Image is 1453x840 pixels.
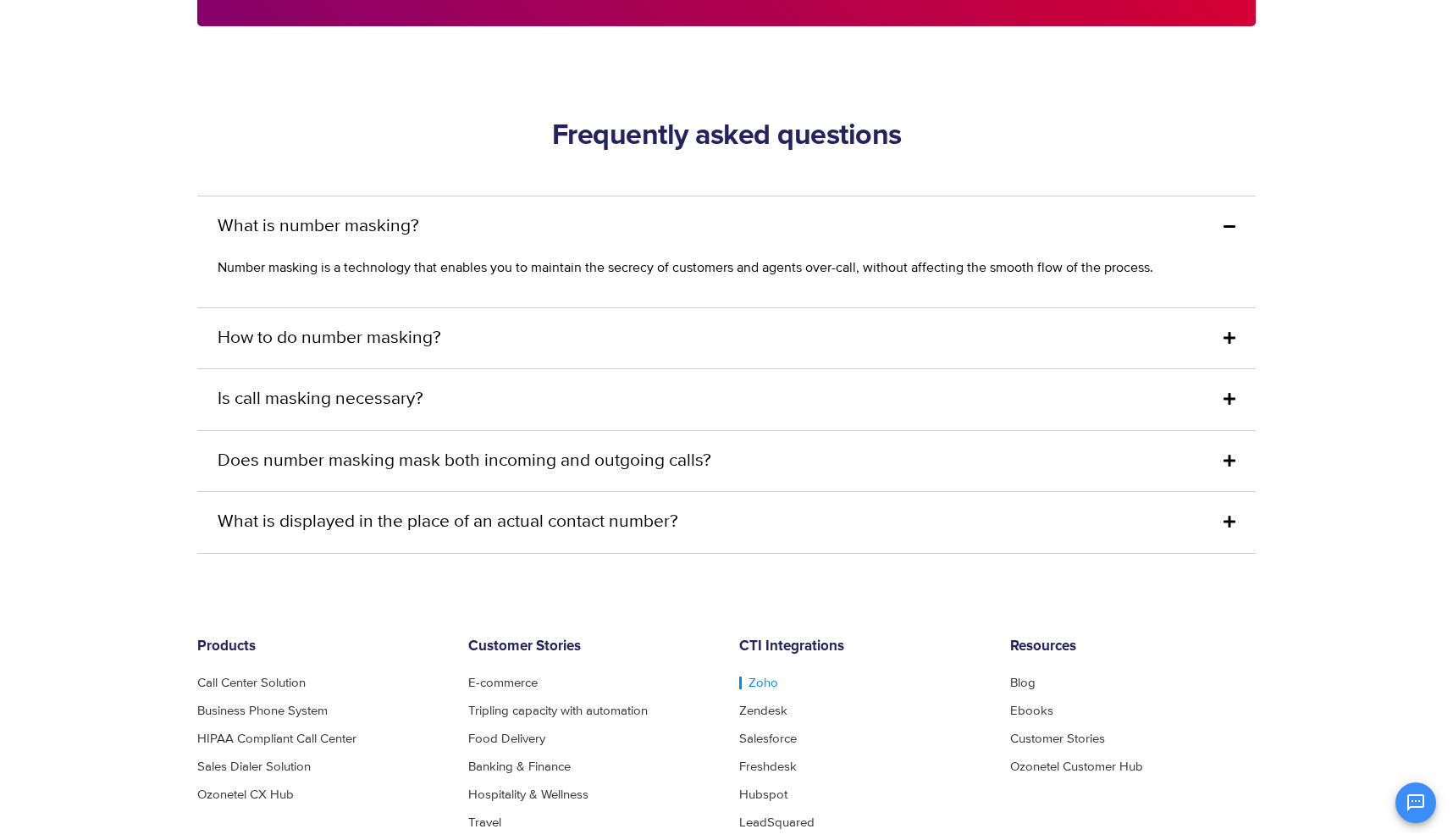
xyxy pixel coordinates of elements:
div: What is displayed in the place of an actual contact number? [197,492,1256,553]
a: What is number masking? [218,213,419,240]
a: Food Delivery [468,732,545,745]
a: Ozonetel Customer Hub [1010,760,1143,773]
a: Freshdesk [739,760,797,773]
span: Number masking is a technology that enables you to maintain the secrecy of customers and agents o... [218,259,1153,276]
a: Ozonetel CX Hub [197,788,294,801]
h6: Resources [1010,638,1256,655]
a: HIPAA Compliant Call Center [197,732,356,745]
a: Tripling capacity with automation [468,705,648,717]
h6: CTI Integrations [739,638,985,655]
a: Sales Dialer Solution [197,760,311,773]
a: Salesforce [739,732,797,745]
a: Is call masking necessary? [218,386,423,413]
a: Travel [468,816,501,829]
a: E-commerce [468,677,538,689]
a: LeadSquared [739,816,815,829]
div: Is call masking necessary? [197,369,1256,430]
h6: Customer Stories [468,638,714,655]
h6: Products [197,638,443,655]
a: Hubspot [739,788,787,801]
button: Open chat [1395,782,1436,823]
h2: Frequently asked questions [197,119,1256,153]
a: Banking & Finance [468,760,571,773]
a: What is displayed in the place of an actual contact number? [218,509,678,536]
div: What is number masking? [197,196,1256,257]
div: What is number masking? [197,257,1256,307]
a: Blog [1010,677,1036,689]
a: Customer Stories [1010,732,1105,745]
a: Zoho [739,677,778,689]
a: Does number masking mask both incoming and outgoing calls? [218,448,711,475]
a: Ebooks [1010,705,1053,717]
a: How to do number masking? [218,325,441,352]
a: Business Phone System [197,705,328,717]
a: Call Center Solution [197,677,306,689]
div: Does number masking mask both incoming and outgoing calls? [197,431,1256,492]
div: How to do number masking? [197,308,1256,369]
a: Zendesk [739,705,787,717]
a: Hospitality & Wellness [468,788,588,801]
